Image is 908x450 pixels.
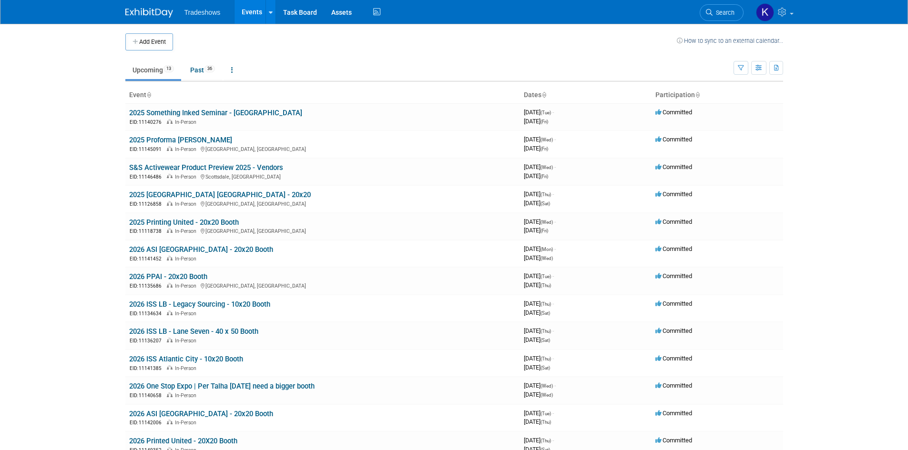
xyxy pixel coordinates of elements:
img: In-Person Event [167,338,173,342]
span: EID: 11134634 [130,311,165,316]
span: [DATE] [524,172,548,180]
a: 2025 Proforma [PERSON_NAME] [129,136,232,144]
span: Committed [655,109,692,116]
img: In-Person Event [167,119,173,124]
span: (Sat) [541,338,550,343]
a: 2026 One Stop Expo | Per Talha [DATE] need a bigger booth [129,382,315,390]
span: (Wed) [541,165,553,170]
span: [DATE] [524,254,553,261]
span: EID: 11145091 [130,147,165,152]
button: Add Event [125,33,173,50]
img: In-Person Event [167,201,173,206]
a: How to sync to an external calendar... [677,37,783,44]
span: Committed [655,300,692,307]
span: [DATE] [524,190,554,198]
a: S&S Activewear Product Preview 2025 - Vendors [129,163,283,172]
span: [DATE] [524,136,556,143]
span: [DATE] [524,245,556,252]
span: (Thu) [541,283,551,288]
a: Past36 [183,61,222,79]
a: 2025 [GEOGRAPHIC_DATA] [GEOGRAPHIC_DATA] - 20x20 [129,190,311,199]
img: In-Person Event [167,392,173,397]
span: Tradeshows [184,9,221,16]
span: Committed [655,163,692,170]
span: (Sat) [541,310,550,316]
div: [GEOGRAPHIC_DATA], [GEOGRAPHIC_DATA] [129,281,516,290]
span: [DATE] [524,109,554,116]
span: In-Person [175,392,199,399]
img: In-Person Event [167,146,173,151]
span: [DATE] [524,410,554,417]
span: In-Person [175,338,199,344]
div: [GEOGRAPHIC_DATA], [GEOGRAPHIC_DATA] [129,145,516,153]
span: - [552,355,554,362]
span: Search [713,9,735,16]
a: Sort by Participation Type [695,91,700,99]
span: (Wed) [541,256,553,261]
img: ExhibitDay [125,8,173,18]
span: Committed [655,136,692,143]
span: [DATE] [524,227,548,234]
span: [DATE] [524,218,556,225]
span: EID: 11126858 [130,201,165,207]
span: [DATE] [524,200,550,207]
span: - [554,218,556,225]
span: EID: 11140658 [130,393,165,398]
span: - [552,437,554,444]
span: - [552,300,554,307]
span: (Wed) [541,392,553,398]
th: Event [125,87,520,103]
span: (Thu) [541,438,551,443]
a: 2026 Printed United - 20X20 Booth [129,437,237,445]
span: - [554,245,556,252]
span: (Mon) [541,247,553,252]
span: [DATE] [524,437,554,444]
span: Committed [655,327,692,334]
img: In-Person Event [167,310,173,315]
a: Search [700,4,744,21]
img: In-Person Event [167,420,173,424]
div: [GEOGRAPHIC_DATA], [GEOGRAPHIC_DATA] [129,200,516,208]
span: (Thu) [541,420,551,425]
img: In-Person Event [167,174,173,179]
div: Scottsdale, [GEOGRAPHIC_DATA] [129,172,516,180]
span: (Wed) [541,220,553,225]
span: - [554,136,556,143]
span: In-Person [175,146,199,152]
a: 2025 Something Inked Seminar - [GEOGRAPHIC_DATA] [129,109,302,117]
span: EID: 11140276 [130,120,165,125]
a: Sort by Start Date [541,91,546,99]
span: EID: 11141452 [130,256,165,261]
span: [DATE] [524,272,554,280]
img: Karyna Kitsmey [756,3,774,21]
span: - [552,190,554,198]
span: Committed [655,437,692,444]
a: 2025 Printing United - 20x20 Booth [129,218,239,227]
span: [DATE] [524,300,554,307]
span: [DATE] [524,382,556,389]
span: (Fri) [541,228,548,233]
span: In-Person [175,119,199,125]
span: In-Person [175,420,199,426]
span: EID: 11135686 [130,283,165,289]
span: In-Person [175,310,199,317]
a: 2026 PPAI - 20x20 Booth [129,272,207,281]
span: - [552,410,554,417]
span: In-Person [175,174,199,180]
span: (Thu) [541,356,551,361]
span: [DATE] [524,418,551,425]
a: 2026 ISS Atlantic City - 10x20 Booth [129,355,243,363]
span: Committed [655,245,692,252]
span: 13 [163,65,174,72]
span: - [554,163,556,170]
span: In-Person [175,283,199,289]
span: EID: 11142006 [130,420,165,425]
span: [DATE] [524,364,550,371]
span: EID: 11146486 [130,174,165,180]
a: 2026 ISS LB - Lane Seven - 40 x 50 Booth [129,327,258,336]
img: In-Person Event [167,283,173,288]
span: In-Person [175,256,199,262]
span: (Tue) [541,274,551,279]
span: In-Person [175,228,199,234]
span: [DATE] [524,163,556,170]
